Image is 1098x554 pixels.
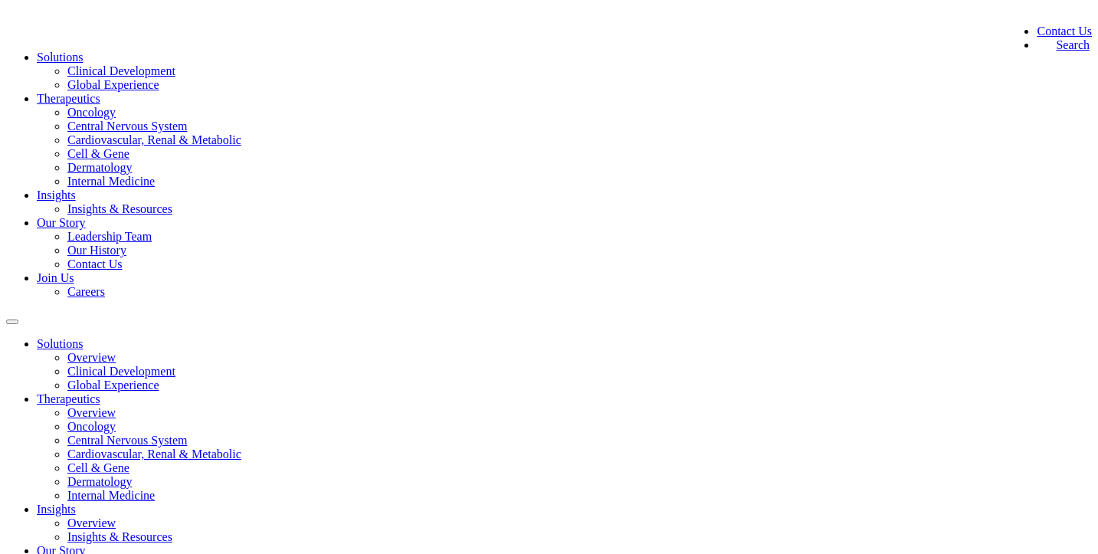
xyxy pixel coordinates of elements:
a: Cell & Gene [67,461,129,474]
a: Overview [67,516,116,529]
a: Leadership Team [67,230,152,243]
a: Clinical Development [67,64,175,77]
a: Contact Us [1037,25,1092,38]
a: Solutions [37,337,83,350]
a: Cell & Gene [67,147,129,160]
a: Contact Us [67,257,123,270]
a: Internal Medicine [67,175,155,188]
a: Careers [67,285,105,298]
a: Solutions [37,51,83,64]
a: Therapeutics [37,392,100,405]
a: Global Experience [67,78,159,91]
a: Overview [67,406,116,419]
a: Clinical Development [67,365,175,378]
a: Central Nervous System [67,120,187,133]
a: Global Experience [67,379,159,392]
a: Dermatology [67,161,132,174]
a: Insights & Resources [67,530,172,543]
a: Oncology [67,106,116,119]
a: Insights & Resources [67,202,172,215]
a: Join Us [37,271,74,284]
a: Our Story [37,216,86,229]
a: Cardiovascular, Renal & Metabolic [67,447,241,461]
a: Insights [37,503,76,516]
a: Dermatology [67,475,132,488]
a: Cardiovascular, Renal & Metabolic [67,133,241,146]
a: Therapeutics [37,92,100,105]
a: Overview [67,351,116,364]
a: Central Nervous System [67,434,187,447]
a: Our History [67,244,126,257]
a: Oncology [67,420,116,433]
img: search.svg [1037,38,1052,54]
a: Search [1037,38,1090,51]
a: Insights [37,188,76,202]
a: Internal Medicine [67,489,155,502]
